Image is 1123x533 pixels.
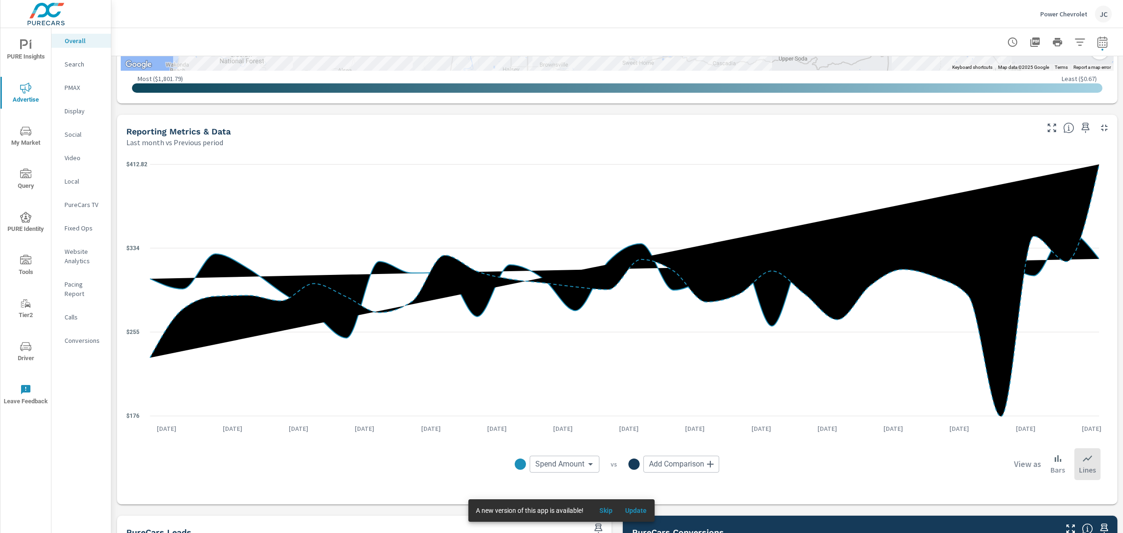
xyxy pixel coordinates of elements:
p: Display [65,106,103,116]
text: $176 [126,413,139,419]
p: Last month vs Previous period [126,137,223,148]
p: [DATE] [415,424,447,433]
p: [DATE] [1009,424,1042,433]
div: Calls [51,310,111,324]
span: Tier2 [3,298,48,321]
div: Spend Amount [530,456,599,473]
img: Google [123,59,154,71]
span: Driver [3,341,48,364]
h6: View as [1014,459,1041,469]
span: Query [3,169,48,192]
span: My Market [3,126,48,148]
span: Understand performance data overtime and see how metrics compare to each other. [1063,122,1074,133]
button: Keyboard shortcuts [952,64,992,71]
p: Calls [65,312,103,322]
p: Local [65,177,103,186]
p: [DATE] [943,424,976,433]
p: PureCars TV [65,200,103,209]
a: Terms (opens in new tab) [1055,65,1068,70]
p: vs [599,460,628,468]
p: [DATE] [282,424,315,433]
p: Fixed Ops [65,223,103,233]
span: Tools [3,255,48,278]
span: Spend Amount [535,459,584,469]
span: Skip [595,506,617,515]
p: Lines [1079,464,1096,475]
p: Pacing Report [65,280,103,298]
p: [DATE] [547,424,579,433]
div: Local [51,174,111,188]
p: [DATE] [811,424,844,433]
p: Least ( $0.67 ) [1062,74,1097,83]
span: PURE Insights [3,39,48,62]
text: $255 [126,329,139,335]
p: [DATE] [678,424,711,433]
button: Update [621,503,651,518]
button: Print Report [1048,33,1067,52]
span: PURE Identity [3,212,48,235]
p: PMAX [65,83,103,92]
p: Conversions [65,336,103,345]
button: Minimize Widget [1097,120,1112,135]
div: nav menu [0,28,51,416]
p: Website Analytics [65,247,103,266]
div: Video [51,151,111,165]
text: $334 [126,245,139,252]
span: Update [625,506,647,515]
div: PMAX [51,81,111,95]
button: Skip [591,503,621,518]
button: Select Date Range [1093,33,1112,52]
p: [DATE] [745,424,778,433]
div: Search [51,57,111,71]
div: Fixed Ops [51,221,111,235]
div: Overall [51,34,111,48]
button: "Export Report to PDF" [1026,33,1044,52]
div: JC [1095,6,1112,22]
text: $412.82 [126,161,147,168]
p: Search [65,59,103,69]
p: [DATE] [481,424,513,433]
div: Social [51,127,111,141]
div: Website Analytics [51,244,111,268]
p: [DATE] [877,424,910,433]
p: Bars [1050,464,1065,475]
p: [DATE] [216,424,249,433]
span: Save this to your personalized report [1078,120,1093,135]
span: Add Comparison [649,459,704,469]
button: Make Fullscreen [1044,120,1059,135]
div: Conversions [51,333,111,348]
p: Video [65,153,103,163]
p: [DATE] [1075,424,1108,433]
p: Most ( $1,801.79 ) [138,74,183,83]
div: PureCars TV [51,198,111,212]
a: Report a map error [1073,65,1111,70]
span: Leave Feedback [3,384,48,407]
p: [DATE] [150,424,183,433]
p: Overall [65,36,103,45]
div: Pacing Report [51,277,111,301]
button: Apply Filters [1071,33,1089,52]
p: [DATE] [613,424,645,433]
span: Advertise [3,82,48,105]
div: Add Comparison [643,456,719,473]
span: Map data ©2025 Google [998,65,1049,70]
p: Power Chevrolet [1040,10,1087,18]
div: Display [51,104,111,118]
p: Social [65,130,103,139]
a: Open this area in Google Maps (opens a new window) [123,59,154,71]
span: A new version of this app is available! [476,507,583,514]
h5: Reporting Metrics & Data [126,126,231,136]
p: [DATE] [348,424,381,433]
